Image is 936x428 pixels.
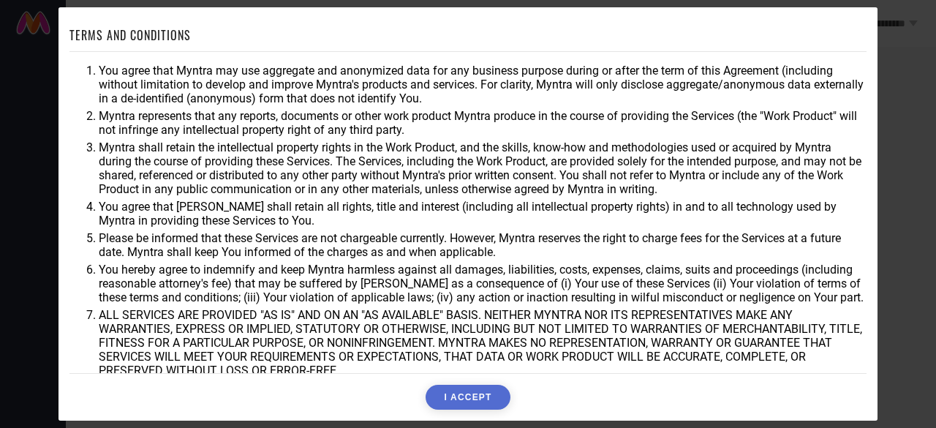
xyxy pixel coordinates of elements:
li: You agree that [PERSON_NAME] shall retain all rights, title and interest (including all intellect... [99,200,867,228]
li: ALL SERVICES ARE PROVIDED "AS IS" AND ON AN "AS AVAILABLE" BASIS. NEITHER MYNTRA NOR ITS REPRESEN... [99,308,867,378]
li: Myntra shall retain the intellectual property rights in the Work Product, and the skills, know-ho... [99,140,867,196]
li: Please be informed that these Services are not chargeable currently. However, Myntra reserves the... [99,231,867,259]
li: Myntra represents that any reports, documents or other work product Myntra produce in the course ... [99,109,867,137]
li: You agree that Myntra may use aggregate and anonymized data for any business purpose during or af... [99,64,867,105]
li: You hereby agree to indemnify and keep Myntra harmless against all damages, liabilities, costs, e... [99,263,867,304]
button: I ACCEPT [426,385,510,410]
h1: TERMS AND CONDITIONS [69,26,191,44]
